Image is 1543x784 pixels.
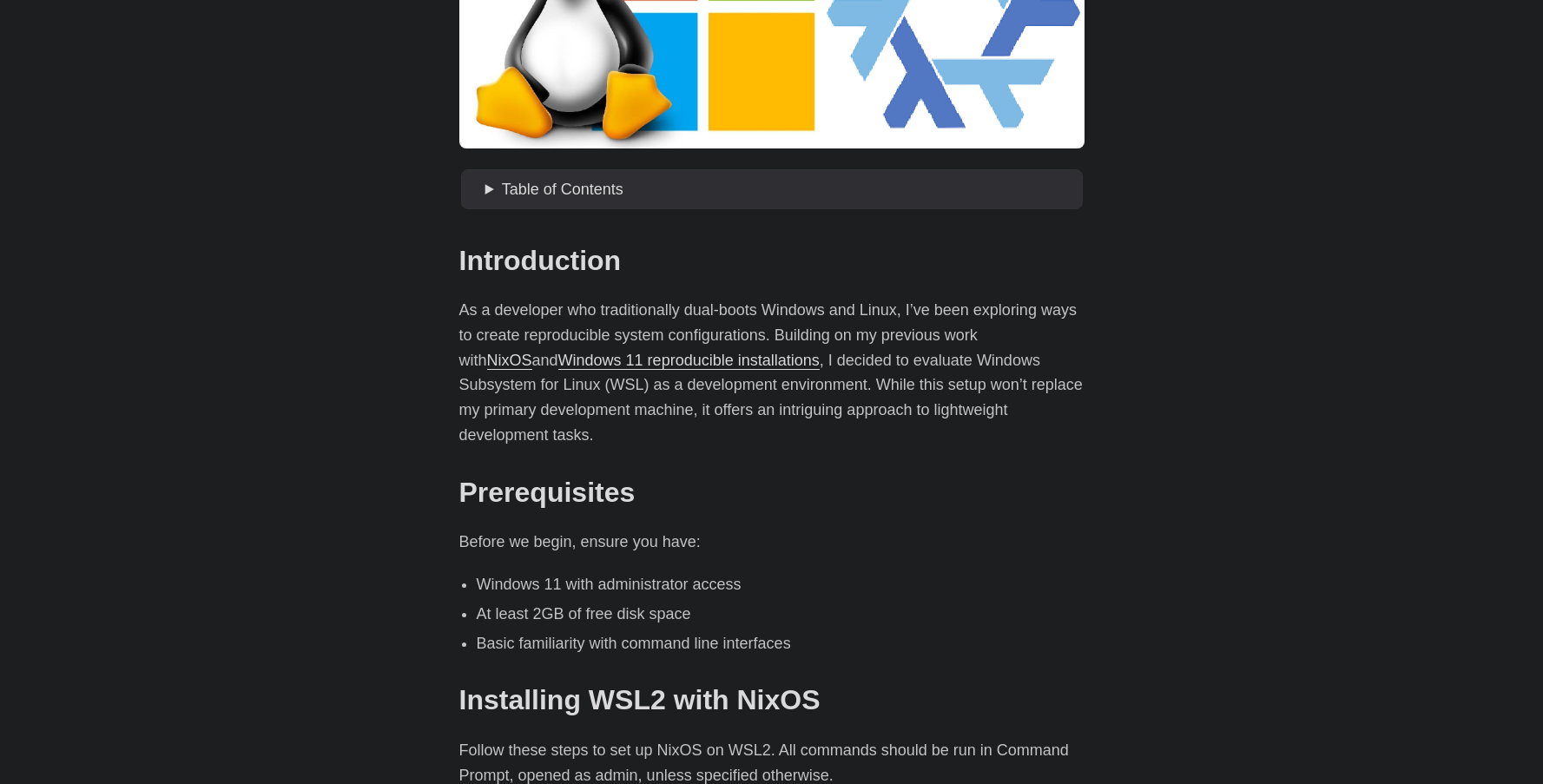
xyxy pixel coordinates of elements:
summary: Table of Contents [485,177,1076,202]
a: NixOS [487,352,532,369]
a: Windows 11 reproducible installations [558,352,820,369]
p: As a developer who traditionally dual-boots Windows and Linux, I’ve been exploring ways to create... [459,298,1085,448]
h2: Prerequisites [459,476,1085,509]
li: At least 2GB of free disk space [477,602,1085,627]
p: Before we begin, ensure you have: [459,530,1085,555]
li: Basic familiarity with command line interfaces [477,631,1085,656]
h2: Introduction [459,244,1085,277]
h2: Installing WSL2 with NixOS [459,683,1085,716]
li: Windows 11 with administrator access [477,572,1085,597]
span: Table of Contents [502,181,623,198]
